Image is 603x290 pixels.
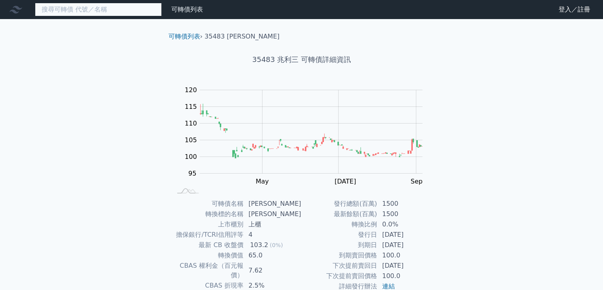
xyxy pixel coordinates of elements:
td: 1500 [377,199,432,209]
li: 35483 [PERSON_NAME] [205,32,279,41]
tspan: 115 [185,103,197,110]
tspan: 105 [185,136,197,144]
td: [PERSON_NAME] [244,209,302,219]
td: 0.0% [377,219,432,230]
a: 登入／註冊 [552,3,597,16]
td: 7.62 [244,261,302,280]
a: 可轉債列表 [168,33,200,40]
td: 發行總額(百萬) [302,199,377,209]
td: 下次提前賣回日 [302,261,377,271]
g: Chart [180,86,434,185]
a: 可轉債列表 [171,6,203,13]
tspan: Sep [411,178,423,185]
div: 103.2 [249,240,270,250]
tspan: 110 [185,120,197,127]
td: 4 [244,230,302,240]
td: 上櫃 [244,219,302,230]
td: [DATE] [377,261,432,271]
span: (0%) [270,242,283,248]
td: 最新 CB 收盤價 [172,240,244,250]
td: 100.0 [377,250,432,261]
td: 轉換比例 [302,219,377,230]
td: 下次提前賣回價格 [302,271,377,281]
tspan: 120 [185,86,197,94]
td: 擔保銀行/TCRI信用評等 [172,230,244,240]
td: 到期日 [302,240,377,250]
tspan: [DATE] [335,178,356,185]
tspan: 95 [188,170,196,177]
td: 轉換價值 [172,250,244,261]
td: 可轉債名稱 [172,199,244,209]
td: 到期賣回價格 [302,250,377,261]
td: 1500 [377,209,432,219]
tspan: May [256,178,269,185]
li: › [168,32,203,41]
td: 轉換標的名稱 [172,209,244,219]
td: [PERSON_NAME] [244,199,302,209]
td: CBAS 權利金（百元報價） [172,261,244,280]
td: 100.0 [377,271,432,281]
td: 65.0 [244,250,302,261]
tspan: 100 [185,153,197,160]
td: 上市櫃別 [172,219,244,230]
td: 最新餘額(百萬) [302,209,377,219]
h1: 35483 兆利三 可轉債詳細資訊 [162,54,441,65]
td: 發行日 [302,230,377,240]
input: 搜尋可轉債 代號／名稱 [35,3,162,16]
td: [DATE] [377,230,432,240]
a: 連結 [382,282,395,290]
td: [DATE] [377,240,432,250]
